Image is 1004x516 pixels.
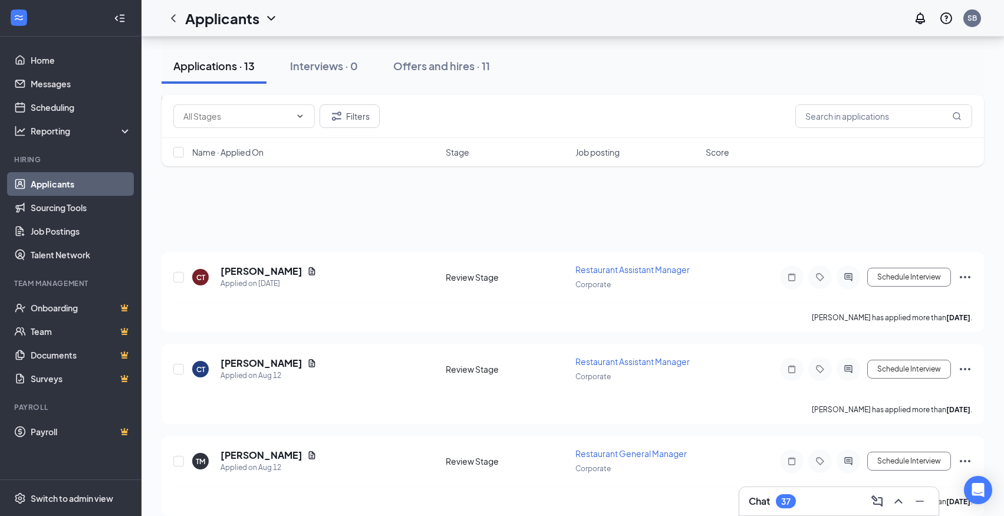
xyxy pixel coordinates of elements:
a: PayrollCrown [31,420,131,443]
svg: MagnifyingGlass [952,111,962,121]
div: Offers and hires · 11 [393,58,490,73]
svg: ChevronUp [891,494,906,508]
h5: [PERSON_NAME] [220,449,302,462]
svg: Minimize [913,494,927,508]
a: Sourcing Tools [31,196,131,219]
svg: ActiveChat [841,272,855,282]
svg: WorkstreamLogo [13,12,25,24]
svg: Notifications [913,11,927,25]
div: Applications · 13 [173,58,255,73]
div: CT [196,272,205,282]
button: Filter Filters [320,104,380,128]
svg: Tag [813,364,827,374]
div: Hiring [14,155,129,165]
a: Talent Network [31,243,131,267]
span: Corporate [575,280,611,289]
div: Open Intercom Messenger [964,476,992,504]
svg: ChevronDown [295,111,305,121]
input: All Stages [183,110,291,123]
svg: Note [785,364,799,374]
span: Name · Applied On [192,146,264,158]
button: Schedule Interview [867,268,951,287]
div: Team Management [14,278,129,288]
a: DocumentsCrown [31,343,131,367]
svg: ActiveChat [841,456,855,466]
div: Review Stage [446,363,569,375]
b: [DATE] [946,405,970,414]
h1: Applicants [185,8,259,28]
p: [PERSON_NAME] has applied more than . [812,405,972,415]
svg: Settings [14,492,26,504]
div: Review Stage [446,271,569,283]
svg: Note [785,456,799,466]
a: Job Postings [31,219,131,243]
button: ComposeMessage [868,492,887,511]
input: Search in applications [795,104,972,128]
a: Messages [31,72,131,96]
div: TM [196,456,205,466]
span: Corporate [575,372,611,381]
svg: ChevronLeft [166,11,180,25]
button: Schedule Interview [867,452,951,471]
div: Applied on Aug 12 [220,462,317,474]
div: CT [196,364,205,374]
div: Applied on Aug 12 [220,370,317,382]
div: Applied on [DATE] [220,278,317,290]
div: 37 [781,497,791,507]
svg: Document [307,359,317,368]
span: Restaurant Assistant Manager [575,264,690,275]
span: Stage [446,146,469,158]
a: OnboardingCrown [31,296,131,320]
h5: [PERSON_NAME] [220,265,302,278]
h5: [PERSON_NAME] [220,357,302,370]
div: Payroll [14,402,129,412]
svg: Filter [330,109,344,123]
span: Corporate [575,464,611,473]
span: Restaurant General Manager [575,448,687,459]
svg: Collapse [114,12,126,24]
button: Schedule Interview [867,360,951,379]
svg: Note [785,272,799,282]
svg: QuestionInfo [939,11,953,25]
svg: Document [307,451,317,460]
div: Interviews · 0 [290,58,358,73]
div: Review Stage [446,455,569,467]
svg: Document [307,267,317,276]
a: Scheduling [31,96,131,119]
h3: Chat [749,495,770,508]
div: SB [967,13,977,23]
button: Minimize [910,492,929,511]
span: Job posting [575,146,620,158]
p: [PERSON_NAME] has applied more than . [812,313,972,323]
b: [DATE] [946,313,970,322]
svg: Analysis [14,125,26,137]
span: Score [706,146,729,158]
a: Home [31,48,131,72]
svg: Tag [813,272,827,282]
a: TeamCrown [31,320,131,343]
svg: Ellipses [958,454,972,468]
svg: ChevronDown [264,11,278,25]
div: Reporting [31,125,132,137]
button: ChevronUp [889,492,908,511]
svg: Ellipses [958,270,972,284]
svg: ActiveChat [841,364,855,374]
a: Applicants [31,172,131,196]
span: Restaurant Assistant Manager [575,356,690,367]
div: Switch to admin view [31,492,113,504]
a: SurveysCrown [31,367,131,390]
svg: Tag [813,456,827,466]
b: [DATE] [946,497,970,506]
svg: ComposeMessage [870,494,884,508]
svg: Ellipses [958,362,972,376]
